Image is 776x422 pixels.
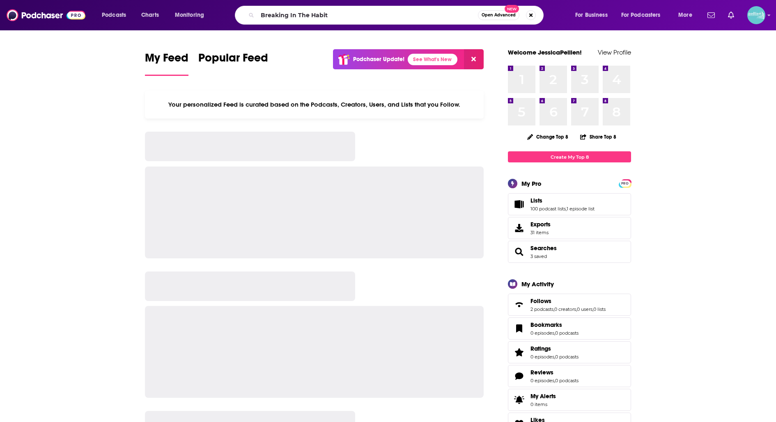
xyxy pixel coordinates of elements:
[530,401,556,407] span: 0 items
[508,389,631,411] a: My Alerts
[555,378,579,383] a: 0 podcasts
[555,354,579,360] a: 0 podcasts
[530,206,566,212] a: 100 podcast lists
[530,392,556,400] span: My Alerts
[555,330,579,336] a: 0 podcasts
[198,51,268,70] span: Popular Feed
[567,206,595,212] a: 1 episode list
[673,9,703,22] button: open menu
[747,6,765,24] img: User Profile
[620,180,630,187] span: PRO
[577,306,592,312] a: 0 users
[522,132,573,142] button: Change Top 8
[704,8,718,22] a: Show notifications dropdown
[508,48,582,56] a: Welcome JessicaPellien!
[530,221,551,228] span: Exports
[530,345,579,352] a: Ratings
[511,299,527,310] a: Follows
[145,91,484,119] div: Your personalized Feed is curated based on the Podcasts, Creators, Users, and Lists that you Follow.
[511,222,527,234] span: Exports
[530,345,551,352] span: Ratings
[554,354,555,360] span: ,
[521,280,554,288] div: My Activity
[530,321,562,328] span: Bookmarks
[508,294,631,316] span: Follows
[408,54,457,65] a: See What's New
[7,7,85,23] img: Podchaser - Follow, Share and Rate Podcasts
[554,378,555,383] span: ,
[530,321,579,328] a: Bookmarks
[530,253,547,259] a: 3 saved
[530,330,554,336] a: 0 episodes
[478,10,519,20] button: Open AdvancedNew
[553,306,554,312] span: ,
[530,197,542,204] span: Lists
[530,297,606,305] a: Follows
[508,193,631,215] span: Lists
[353,56,404,63] p: Podchaser Update!
[508,217,631,239] a: Exports
[598,48,631,56] a: View Profile
[747,6,765,24] span: Logged in as JessicaPellien
[621,9,661,21] span: For Podcasters
[141,9,159,21] span: Charts
[175,9,204,21] span: Monitoring
[508,151,631,162] a: Create My Top 8
[616,9,673,22] button: open menu
[580,129,617,145] button: Share Top 8
[725,8,737,22] a: Show notifications dropdown
[530,369,553,376] span: Reviews
[530,369,579,376] a: Reviews
[511,370,527,382] a: Reviews
[257,9,478,22] input: Search podcasts, credits, & more...
[569,9,618,22] button: open menu
[530,197,595,204] a: Lists
[747,6,765,24] button: Show profile menu
[575,9,608,21] span: For Business
[530,230,551,235] span: 31 items
[508,365,631,387] span: Reviews
[592,306,593,312] span: ,
[136,9,164,22] a: Charts
[678,9,692,21] span: More
[505,5,519,13] span: New
[511,246,527,258] a: Searches
[511,394,527,406] span: My Alerts
[511,347,527,358] a: Ratings
[521,180,542,187] div: My Pro
[508,317,631,340] span: Bookmarks
[511,198,527,210] a: Lists
[243,6,551,25] div: Search podcasts, credits, & more...
[530,306,553,312] a: 2 podcasts
[511,323,527,334] a: Bookmarks
[554,306,576,312] a: 0 creators
[530,354,554,360] a: 0 episodes
[576,306,577,312] span: ,
[530,378,554,383] a: 0 episodes
[482,13,516,17] span: Open Advanced
[554,330,555,336] span: ,
[145,51,188,76] a: My Feed
[169,9,215,22] button: open menu
[530,244,557,252] a: Searches
[102,9,126,21] span: Podcasts
[508,241,631,263] span: Searches
[530,297,551,305] span: Follows
[96,9,137,22] button: open menu
[198,51,268,76] a: Popular Feed
[508,341,631,363] span: Ratings
[620,180,630,186] a: PRO
[145,51,188,70] span: My Feed
[593,306,606,312] a: 0 lists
